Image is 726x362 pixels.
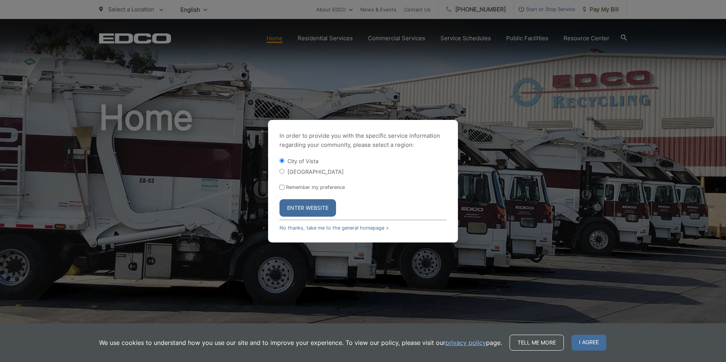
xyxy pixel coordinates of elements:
button: Enter Website [279,199,336,217]
p: In order to provide you with the specific service information regarding your community, please se... [279,131,447,150]
label: City of Vista [287,158,319,164]
label: Remember my preference [286,184,345,190]
p: We use cookies to understand how you use our site and to improve your experience. To view our pol... [99,338,502,347]
a: Tell me more [510,335,564,351]
label: [GEOGRAPHIC_DATA] [287,168,344,175]
span: I agree [571,335,606,351]
a: privacy policy [445,338,486,347]
a: No thanks, take me to the general homepage > [279,225,389,231]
